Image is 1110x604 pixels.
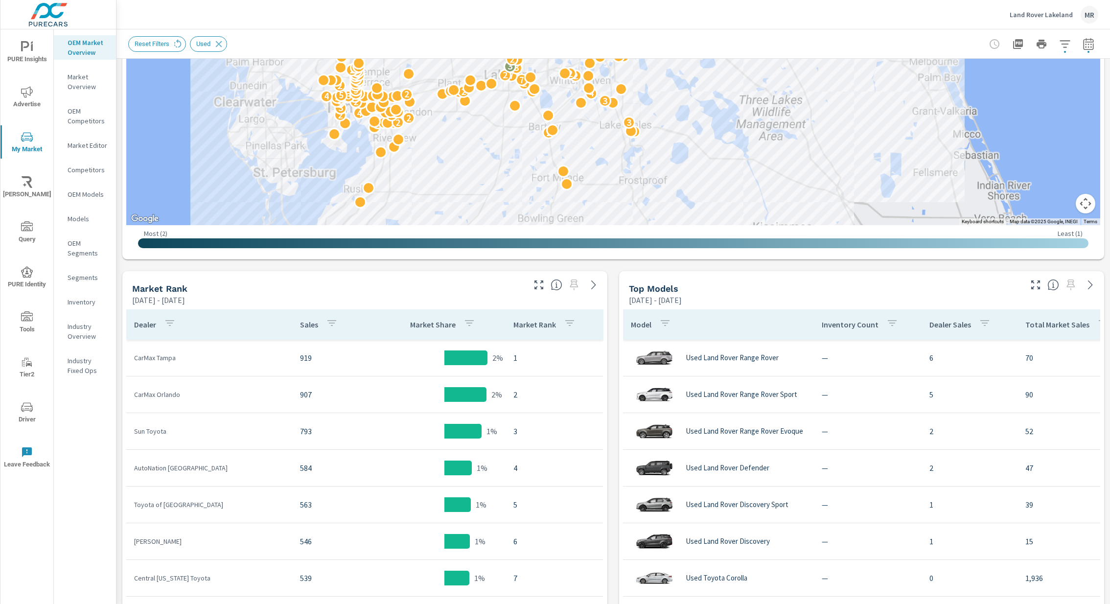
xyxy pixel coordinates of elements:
[3,131,50,155] span: My Market
[1032,34,1051,54] button: Print Report
[635,453,674,483] img: glamour
[589,87,594,99] p: 4
[929,425,1010,437] p: 2
[353,67,358,79] p: 4
[1008,34,1028,54] button: "Export Report to PDF"
[635,417,674,446] img: glamour
[551,279,562,291] span: Market Rank shows you how you rank, in terms of sales, to other dealerships in your market. “Mark...
[68,356,108,375] p: Industry Fixed Ops
[353,87,358,99] p: 5
[686,427,803,436] p: Used Land Rover Range Rover Evoque
[68,140,108,150] p: Market Editor
[513,572,595,584] p: 7
[54,70,116,94] div: Market Overview
[300,320,318,329] p: Sales
[686,574,747,582] p: Used Toyota Corolla
[1081,6,1098,23] div: MR
[353,96,358,108] p: 2
[3,446,50,470] span: Leave Feedback
[822,320,879,329] p: Inventory Count
[300,352,375,364] p: 919
[686,500,788,509] p: Used Land Rover Discovery Sport
[134,573,284,583] p: Central [US_STATE] Toyota
[513,425,595,437] p: 3
[635,490,674,519] img: glamour
[3,41,50,65] span: PURE Insights
[54,270,116,285] div: Segments
[513,352,595,364] p: 1
[1010,10,1073,19] p: Land Rover Lakeland
[134,353,284,363] p: CarMax Tampa
[3,311,50,335] span: Tools
[353,84,358,96] p: 5
[586,277,601,293] a: See more details in report
[406,112,411,124] p: 2
[1084,219,1097,224] a: Terms (opens in new tab)
[629,294,682,306] p: [DATE] - [DATE]
[134,320,156,329] p: Dealer
[686,390,797,399] p: Used Land Rover Range Rover Sport
[635,527,674,556] img: glamour
[68,106,108,126] p: OEM Competitors
[338,102,343,114] p: 3
[531,277,547,293] button: Make Fullscreen
[353,72,358,84] p: 7
[822,425,914,437] p: —
[410,320,456,329] p: Market Share
[1058,229,1083,238] p: Least ( 1 )
[54,211,116,226] div: Models
[339,92,344,104] p: 5
[339,89,344,101] p: 5
[54,35,116,60] div: OEM Market Overview
[375,117,380,129] p: 4
[635,343,674,372] img: glamour
[486,425,497,437] p: 1%
[324,90,329,102] p: 4
[1083,277,1098,293] a: See more details in report
[822,535,914,547] p: —
[54,163,116,177] div: Competitors
[356,69,361,80] p: 3
[474,572,485,584] p: 1%
[513,499,595,511] p: 5
[68,189,108,199] p: OEM Models
[144,229,167,238] p: Most ( 2 )
[513,320,556,329] p: Market Rank
[513,535,595,547] p: 6
[3,266,50,290] span: PURE Identity
[929,535,1010,547] p: 1
[3,221,50,245] span: Query
[475,535,486,547] p: 1%
[632,125,637,137] p: 2
[477,462,487,474] p: 1%
[134,390,284,399] p: CarMax Orlando
[68,238,108,258] p: OEM Segments
[54,353,116,378] div: Industry Fixed Ops
[929,352,1010,364] p: 6
[134,426,284,436] p: Sun Toyota
[1028,277,1043,293] button: Make Fullscreen
[190,36,227,52] div: Used
[929,572,1010,584] p: 0
[68,72,108,92] p: Market Overview
[546,127,551,139] p: 2
[631,320,651,329] p: Model
[635,563,674,593] img: glamour
[1079,34,1098,54] button: Select Date Range
[822,572,914,584] p: —
[356,66,361,77] p: 6
[54,104,116,128] div: OEM Competitors
[1047,279,1059,291] span: Find the biggest opportunities within your model lineup nationwide. [Source: Market registration ...
[0,29,53,480] div: nav menu
[929,320,971,329] p: Dealer Sales
[349,64,354,76] p: 2
[134,463,284,473] p: AutoNation [GEOGRAPHIC_DATA]
[929,389,1010,400] p: 5
[68,165,108,175] p: Competitors
[491,389,502,400] p: 2%
[353,70,358,82] p: 9
[686,537,770,546] p: Used Land Rover Discovery
[1010,219,1078,224] span: Map data ©2025 Google, INEGI
[1055,34,1075,54] button: Apply Filters
[190,40,216,47] span: Used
